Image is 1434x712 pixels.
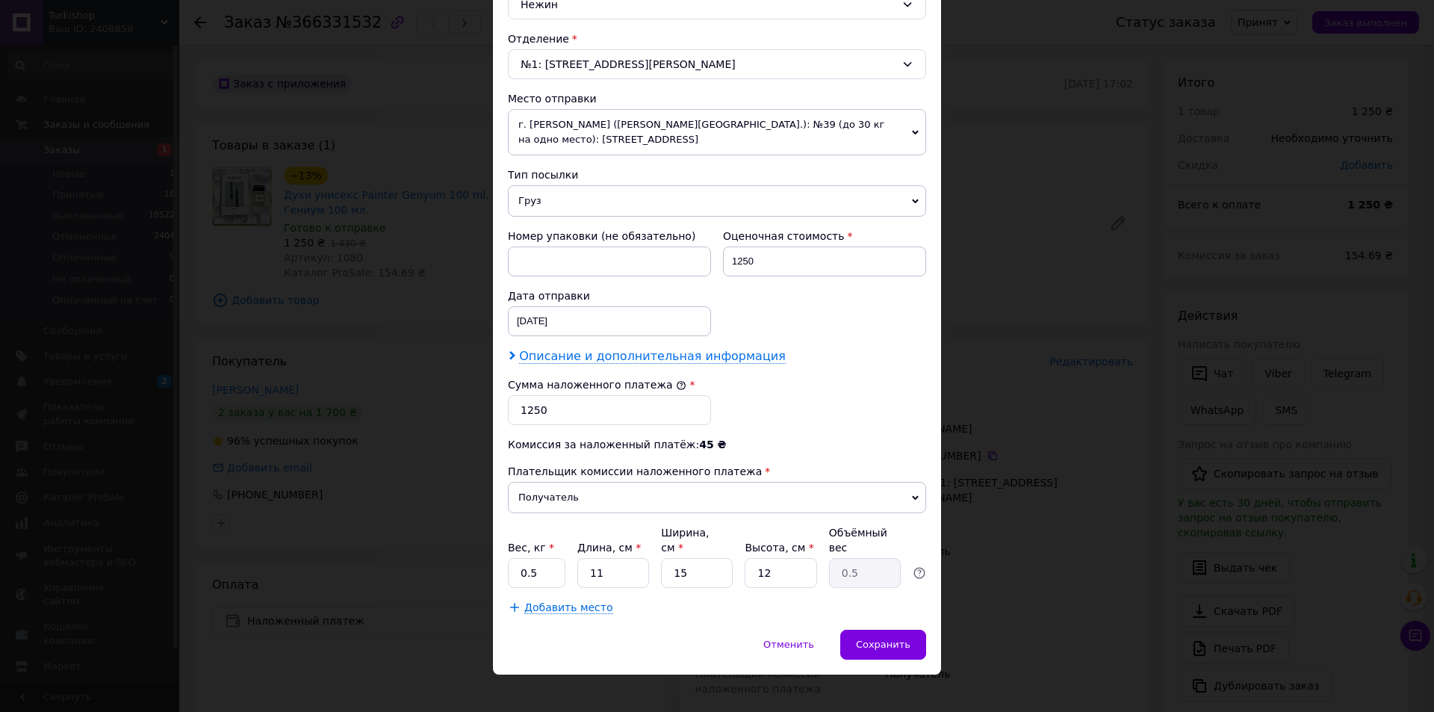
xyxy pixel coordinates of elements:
div: Дата отправки [508,288,711,303]
label: Вес, кг [508,542,554,554]
div: Комиссия за наложенный платёж: [508,437,926,452]
span: Добавить место [524,601,613,614]
span: 45 ₴ [699,439,726,451]
label: Сумма наложенного платежа [508,379,686,391]
span: г. [PERSON_NAME] ([PERSON_NAME][GEOGRAPHIC_DATA].): №39 (до 30 кг на одно место): [STREET_ADDRESS] [508,109,926,155]
label: Ширина, см [661,527,709,554]
label: Длина, см [577,542,641,554]
div: №1: [STREET_ADDRESS][PERSON_NAME] [508,49,926,79]
div: Отделение [508,31,926,46]
div: Объёмный вес [829,525,901,555]
span: Получатель [508,482,926,513]
span: Груз [508,185,926,217]
label: Высота, см [745,542,813,554]
span: Описание и дополнительная информация [519,349,786,364]
div: Оценочная стоимость [723,229,926,244]
span: Место отправки [508,93,597,105]
span: Сохранить [856,639,910,650]
span: Тип посылки [508,169,578,181]
div: Номер упаковки (не обязательно) [508,229,711,244]
span: Отменить [763,639,814,650]
span: Плательщик комиссии наложенного платежа [508,465,762,477]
